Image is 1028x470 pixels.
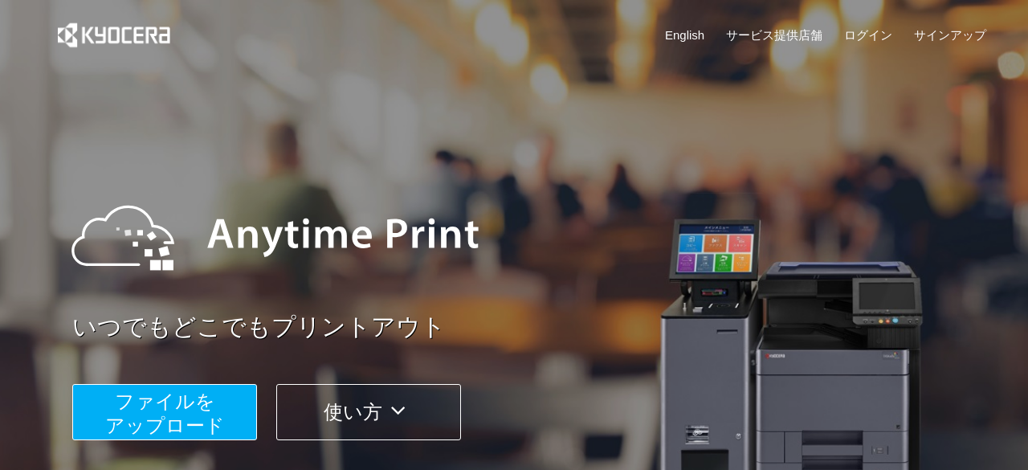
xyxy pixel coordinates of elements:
a: サービス提供店舗 [726,27,822,43]
a: ログイン [844,27,892,43]
span: ファイルを ​​アップロード [105,390,225,436]
button: 使い方 [276,384,461,440]
a: サインアップ [914,27,986,43]
a: いつでもどこでもプリントアウト [72,310,996,345]
button: ファイルを​​アップロード [72,384,257,440]
a: English [665,27,704,43]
